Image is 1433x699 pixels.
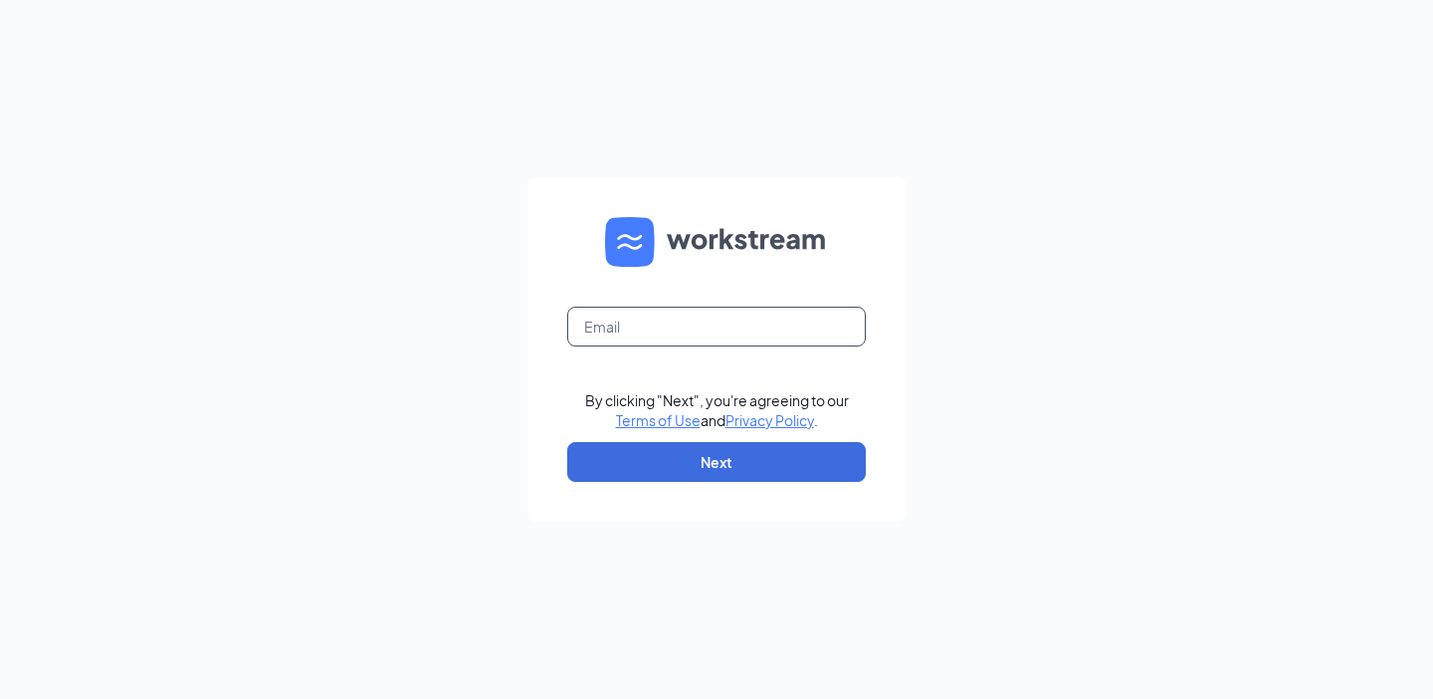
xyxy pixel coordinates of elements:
[725,411,814,429] a: Privacy Policy
[567,442,866,482] button: Next
[616,411,701,429] a: Terms of Use
[605,217,828,267] img: WS logo and Workstream text
[585,390,849,430] div: By clicking "Next", you're agreeing to our and .
[567,307,866,347] input: Email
